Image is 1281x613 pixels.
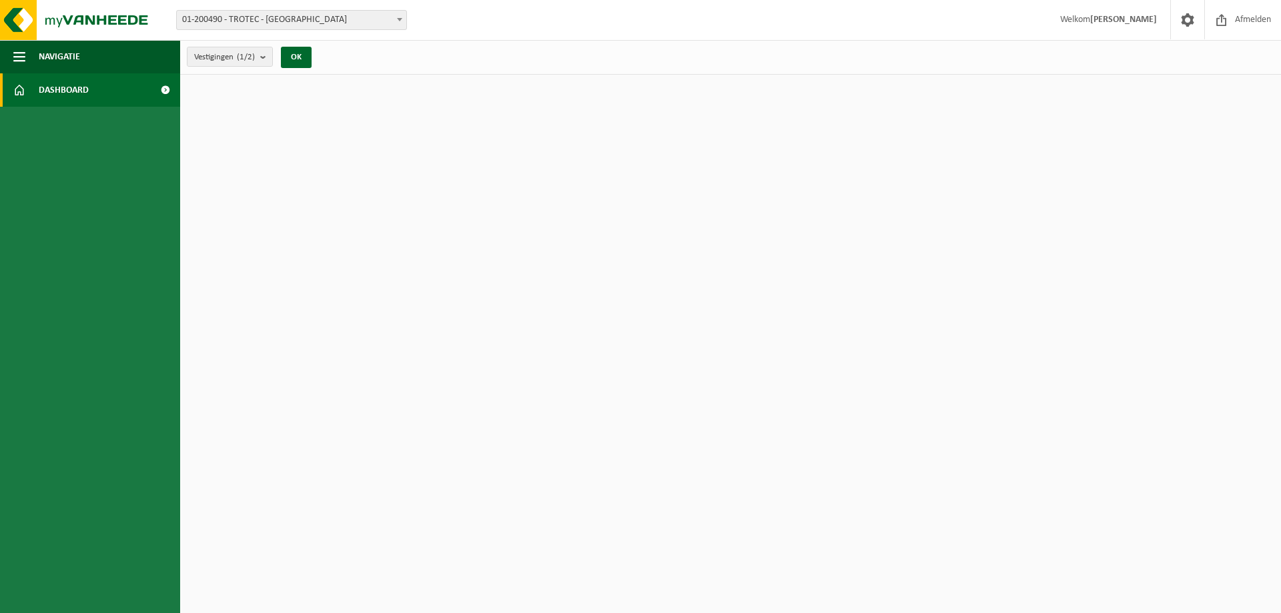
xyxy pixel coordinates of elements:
count: (1/2) [237,53,255,61]
span: Navigatie [39,40,80,73]
span: Dashboard [39,73,89,107]
strong: [PERSON_NAME] [1090,15,1157,25]
span: 01-200490 - TROTEC - VEURNE [177,11,406,29]
span: 01-200490 - TROTEC - VEURNE [176,10,407,30]
span: Vestigingen [194,47,255,67]
button: Vestigingen(1/2) [187,47,273,67]
button: OK [281,47,312,68]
